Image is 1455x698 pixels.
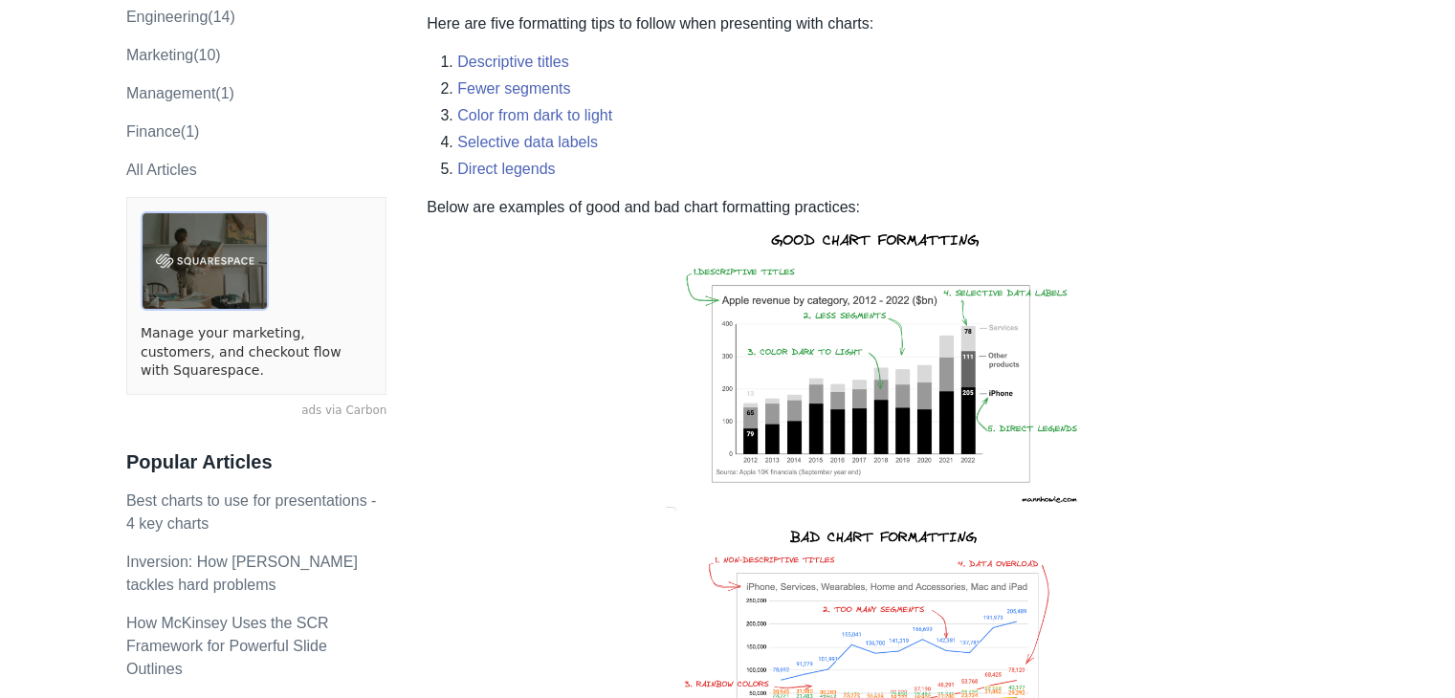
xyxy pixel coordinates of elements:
h3: Popular Articles [126,450,386,474]
a: Management(1) [126,85,234,101]
a: How McKinsey Uses the SCR Framework for Powerful Slide Outlines [126,615,329,677]
a: ads via Carbon [126,403,386,420]
a: engineering(14) [126,9,235,25]
a: Finance(1) [126,123,199,140]
a: Inversion: How [PERSON_NAME] tackles hard problems [126,554,358,593]
a: Descriptive titles [457,54,568,70]
a: Fewer segments [457,80,570,97]
p: Here are five formatting tips to follow when presenting with charts: [427,12,1329,35]
a: Color from dark to light [457,107,612,123]
a: Manage your marketing, customers, and checkout flow with Squarespace. [141,324,372,381]
a: marketing(10) [126,47,221,63]
a: Best charts to use for presentations - 4 key charts [126,492,376,532]
a: Direct legends [457,161,555,177]
a: Selective data labels [457,134,598,150]
a: All Articles [126,162,197,178]
img: good-chart-formatting [661,219,1094,515]
img: ads via Carbon [141,211,269,311]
